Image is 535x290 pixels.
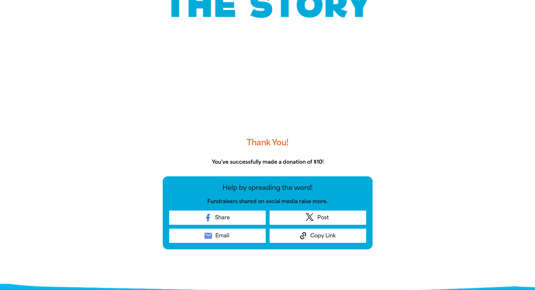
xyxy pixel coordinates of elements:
[270,211,366,225] a: Post
[215,232,229,240] span: Email
[169,229,266,243] a: emailEmail
[310,232,336,240] span: Copy Link
[169,211,266,225] a: Share
[163,132,373,153] h3: Thank You!
[169,183,366,192] p: Help by spreading the word!
[204,231,213,240] i: email
[163,158,373,166] p: You've successfully made a donation of $10!
[215,214,230,222] span: Share
[270,229,366,243] button: Copy Link
[317,214,329,222] span: Post
[169,198,366,205] p: Fundraisers shared on social media raise more.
